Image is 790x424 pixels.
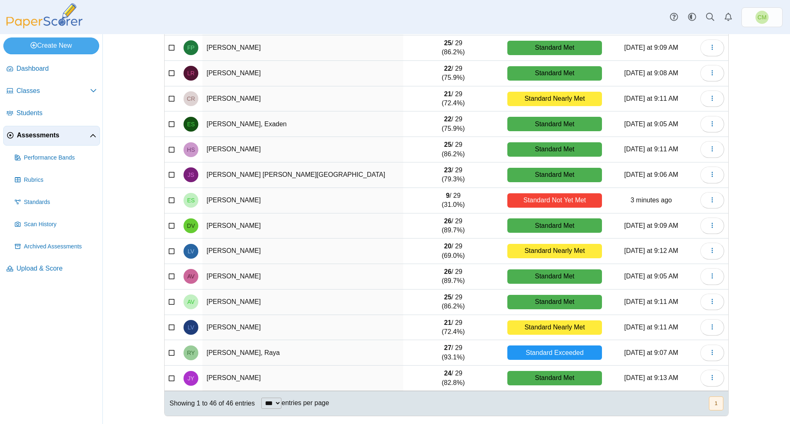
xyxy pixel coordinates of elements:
[446,192,450,199] b: 9
[444,167,451,174] b: 23
[403,35,503,61] td: / 29 (86.2%)
[624,171,678,178] time: Sep 21, 2025 at 9:06 AM
[12,237,100,257] a: Archived Assessments
[757,14,767,20] span: Christine Munzer
[403,111,503,137] td: / 29 (75.9%)
[3,23,86,30] a: PaperScorer
[3,37,99,54] a: Create New
[444,65,451,72] b: 22
[507,371,602,385] div: Standard Met
[624,222,678,229] time: Sep 21, 2025 at 9:09 AM
[16,86,90,95] span: Classes
[403,239,503,264] td: / 29 (69.0%)
[719,8,737,26] a: Alerts
[3,81,100,101] a: Classes
[202,239,403,264] td: [PERSON_NAME]
[24,154,97,162] span: Performance Bands
[708,396,723,410] nav: pagination
[507,320,602,335] div: Standard Nearly Met
[403,366,503,391] td: / 29 (82.8%)
[444,294,451,301] b: 25
[507,117,602,131] div: Standard Met
[3,259,100,279] a: Upload & Score
[12,215,100,234] a: Scan History
[187,197,195,203] span: Eddie Singletary
[624,298,678,305] time: Sep 21, 2025 at 9:11 AM
[624,146,678,153] time: Sep 21, 2025 at 9:11 AM
[507,66,602,81] div: Standard Met
[403,61,503,86] td: / 29 (75.9%)
[403,340,503,366] td: / 29 (93.1%)
[624,70,678,76] time: Sep 21, 2025 at 9:08 AM
[187,96,195,102] span: Carson Roberts
[12,192,100,212] a: Standards
[444,370,451,377] b: 24
[12,170,100,190] a: Rubrics
[507,218,602,233] div: Standard Met
[187,147,195,153] span: Holly Scudder
[187,121,195,127] span: Exaden Santistevan
[3,104,100,123] a: Students
[202,213,403,239] td: [PERSON_NAME]
[202,137,403,162] td: [PERSON_NAME]
[187,223,195,229] span: Donovan Valdez
[444,218,451,225] b: 26
[624,247,678,254] time: Sep 21, 2025 at 9:12 AM
[188,375,194,381] span: Julian Young
[403,290,503,315] td: / 29 (86.2%)
[202,111,403,137] td: [PERSON_NAME], Exaden
[202,86,403,112] td: [PERSON_NAME]
[202,290,403,315] td: [PERSON_NAME]
[24,220,97,229] span: Scan History
[624,273,678,280] time: Sep 21, 2025 at 9:05 AM
[444,141,451,148] b: 25
[507,168,602,182] div: Standard Met
[3,59,100,79] a: Dashboard
[3,3,86,28] img: PaperScorer
[17,131,90,140] span: Assessments
[507,92,602,106] div: Standard Nearly Met
[624,349,678,356] time: Sep 21, 2025 at 9:07 AM
[444,116,451,123] b: 22
[444,90,451,97] b: 21
[202,366,403,391] td: [PERSON_NAME]
[202,315,403,341] td: [PERSON_NAME]
[281,399,329,406] label: entries per page
[507,295,602,309] div: Standard Met
[755,11,769,24] span: Christine Munzer
[403,315,503,341] td: / 29 (72.4%)
[16,64,97,73] span: Dashboard
[187,299,195,305] span: Anthony Velarde
[16,109,97,118] span: Students
[741,7,783,27] a: Christine Munzer
[507,142,602,157] div: Standard Met
[202,188,403,213] td: [PERSON_NAME]
[202,340,403,366] td: [PERSON_NAME], Raya
[507,244,602,258] div: Standard Nearly Met
[187,70,195,76] span: Luciana Richardson
[403,213,503,239] td: / 29 (89.7%)
[444,268,451,275] b: 26
[188,172,194,178] span: Jailene Segura Portillo
[444,243,451,250] b: 20
[403,162,503,188] td: / 29 (79.3%)
[444,344,451,351] b: 27
[165,391,255,416] div: Showing 1 to 46 of 46 entries
[624,324,678,331] time: Sep 21, 2025 at 9:11 AM
[188,248,194,254] span: Lanai Valdez
[624,44,678,51] time: Sep 21, 2025 at 9:09 AM
[202,162,403,188] td: [PERSON_NAME] [PERSON_NAME][GEOGRAPHIC_DATA]
[24,176,97,184] span: Rubrics
[403,188,503,213] td: / 29 (31.0%)
[24,243,97,251] span: Archived Assessments
[3,126,100,146] a: Assessments
[624,374,678,381] time: Sep 21, 2025 at 9:13 AM
[403,86,503,112] td: / 29 (72.4%)
[24,198,97,206] span: Standards
[624,95,678,102] time: Sep 21, 2025 at 9:11 AM
[444,319,451,326] b: 21
[624,120,678,127] time: Sep 21, 2025 at 9:05 AM
[187,45,195,51] span: Facundo Prieto
[507,41,602,55] div: Standard Met
[202,35,403,61] td: [PERSON_NAME]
